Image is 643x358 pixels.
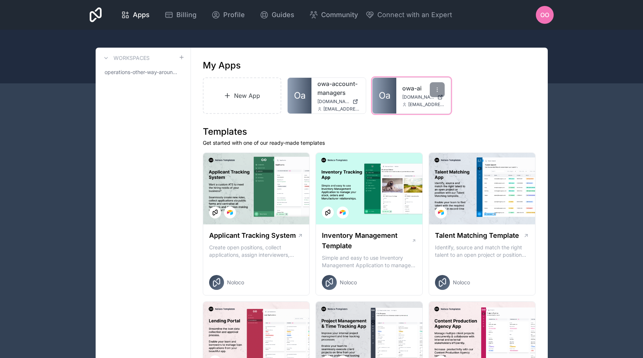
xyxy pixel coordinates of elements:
[402,84,445,93] a: owa-ai
[435,244,530,259] p: Identify, source and match the right talent to an open project or position with our Talent Matchi...
[322,254,416,269] p: Simple and easy to use Inventory Management Application to manage your stock, orders and Manufact...
[379,90,390,102] span: Oa
[113,54,150,62] h3: Workspaces
[340,279,357,286] span: Noloco
[115,7,156,23] a: Apps
[322,230,411,251] h1: Inventory Management Template
[176,10,196,20] span: Billing
[321,10,358,20] span: Community
[438,210,444,215] img: Airtable Logo
[317,99,349,105] span: [DOMAIN_NAME]
[205,7,251,23] a: Profile
[209,244,304,259] p: Create open positions, collect applications, assign interviewers, centralise candidate feedback a...
[133,10,150,20] span: Apps
[227,210,233,215] img: Airtable Logo
[372,78,396,114] a: Oa
[203,60,241,71] h1: My Apps
[102,54,150,63] a: Workspaces
[288,78,311,114] a: Oa
[102,65,185,79] a: operations-other-way-around-workspace
[365,10,452,20] button: Connect with an Expert
[317,99,360,105] a: [DOMAIN_NAME]
[377,10,452,20] span: Connect with an Expert
[203,77,282,114] a: New App
[435,230,519,241] h1: Talent Matching Template
[340,210,346,215] img: Airtable Logo
[402,94,434,100] span: [DOMAIN_NAME]
[223,10,245,20] span: Profile
[272,10,294,20] span: Guides
[408,102,445,108] span: [EMAIL_ADDRESS][DOMAIN_NAME]
[105,68,179,76] span: operations-other-way-around-workspace
[402,94,445,100] a: [DOMAIN_NAME]
[254,7,300,23] a: Guides
[317,79,360,97] a: owa-account-managers
[294,90,305,102] span: Oa
[323,106,360,112] span: [EMAIL_ADDRESS][DOMAIN_NAME]
[203,139,536,147] p: Get started with one of our ready-made templates
[159,7,202,23] a: Billing
[209,230,296,241] h1: Applicant Tracking System
[303,7,364,23] a: Community
[203,126,536,138] h1: Templates
[227,279,244,286] span: Noloco
[453,279,470,286] span: Noloco
[540,10,549,19] span: OO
